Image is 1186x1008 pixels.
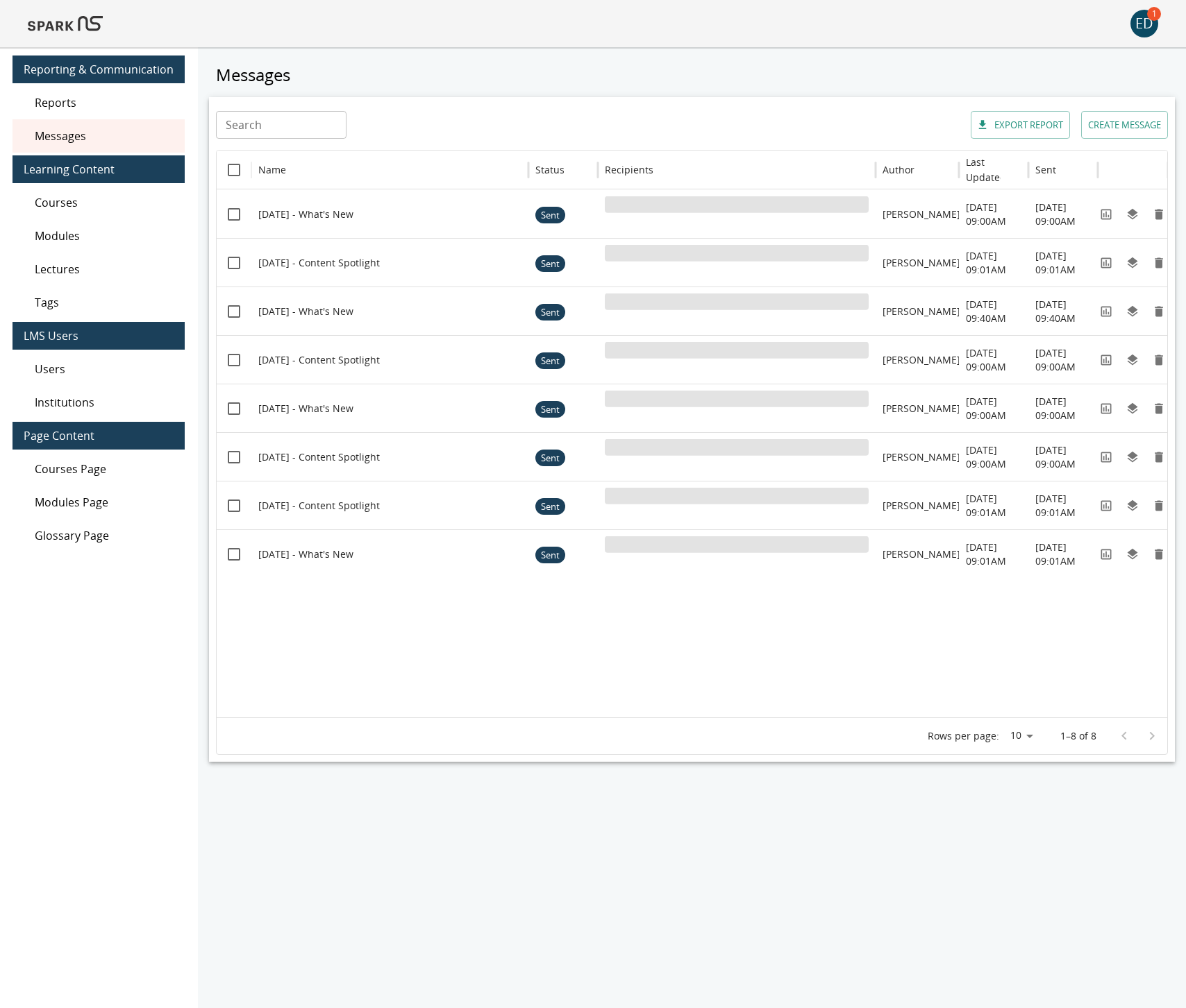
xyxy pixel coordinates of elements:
[971,111,1070,139] button: Export report
[1126,547,1139,561] svg: Duplicate
[966,492,1021,520] p: [DATE] 09:01AM
[1130,10,1158,37] div: ED
[966,540,1021,568] p: [DATE] 09:01AM
[966,298,1021,325] p: [DATE] 09:40AM
[1096,398,1117,419] button: View
[1149,447,1169,468] button: Remove
[1096,204,1117,225] button: View
[12,86,185,119] div: Reports
[1126,353,1139,367] svg: Duplicate
[535,163,565,176] div: Status
[35,228,174,244] span: Modules
[1122,544,1143,565] button: Duplicate
[12,322,185,350] div: LMS Users
[35,361,174,377] span: Users
[883,207,960,221] p: [PERSON_NAME]
[35,494,174,511] span: Modules Page
[1152,402,1166,416] svg: Remove
[24,161,174,178] span: Learning Content
[966,155,1006,185] h6: Last Updated
[1060,729,1096,743] p: 1–8 of 8
[1122,301,1143,322] button: Duplicate
[1035,492,1091,520] p: [DATE] 09:01AM
[1126,402,1139,416] svg: Duplicate
[1099,402,1113,416] svg: View
[1035,346,1091,374] p: [DATE] 09:00AM
[535,240,565,288] span: Sent
[883,305,960,318] p: [PERSON_NAME]
[1152,450,1166,464] svg: Remove
[1149,495,1169,516] button: Remove
[24,427,174,444] span: Page Content
[24,61,174,78] span: Reporting & Communication
[883,256,960,270] p: [PERSON_NAME]
[1002,160,1021,180] button: Sort
[535,289,565,336] span: Sent
[1152,256,1166,270] svg: Remove
[883,353,960,367] p: [PERSON_NAME]
[1126,450,1139,464] svg: Duplicate
[928,729,999,743] p: Rows per page:
[1147,7,1161,21] span: 1
[35,261,174,277] span: Lectures
[35,394,174,411] span: Institutions
[1035,298,1091,325] p: [DATE] 09:40AM
[1099,256,1113,270] svg: View
[1035,540,1091,568] p: [DATE] 09:01AM
[966,395,1021,422] p: [DATE] 09:00AM
[883,163,914,176] div: Author
[1099,547,1113,561] svg: View
[12,519,185,552] div: Glossary Page
[966,249,1021,277] p: [DATE] 09:01AM
[1096,350,1117,370] button: View
[1096,544,1117,565] button: View
[1152,547,1166,561] svg: Remove
[1099,499,1113,513] svg: View
[535,434,565,482] span: Sent
[1122,253,1143,273] button: Duplicate
[35,527,174,544] span: Glossary Page
[605,163,653,176] div: Recipients
[1099,353,1113,367] svg: View
[916,160,935,180] button: Sort
[1122,204,1143,225] button: Duplicate
[1149,350,1169,370] button: Remove
[35,461,174,477] span: Courses Page
[12,219,185,253] div: Modules
[24,327,174,344] span: LMS Users
[1152,207,1166,221] svg: Remove
[1130,10,1158,37] button: account of current user
[1122,398,1143,419] button: Duplicate
[12,286,185,319] div: Tags
[1099,450,1113,464] svg: View
[12,486,185,519] div: Modules Page
[566,160,585,180] button: Sort
[287,160,307,180] button: Sort
[1126,256,1139,270] svg: Duplicate
[1126,207,1139,221] svg: Duplicate
[12,422,185,450] div: Page Content
[1058,160,1077,180] button: Sort
[1035,249,1091,277] p: [DATE] 09:01AM
[966,443,1021,471] p: [DATE] 09:00AM
[12,186,185,219] div: Courses
[1096,301,1117,322] button: View
[1096,447,1117,468] button: View
[12,55,185,83] div: Reporting & Communication
[966,346,1021,374] p: [DATE] 09:00AM
[35,194,174,211] span: Courses
[883,402,960,416] p: [PERSON_NAME]
[535,531,565,579] span: Sent
[1005,726,1038,746] div: 10
[1035,163,1056,176] div: Sent
[1149,204,1169,225] button: Remove
[1149,398,1169,419] button: Remove
[1099,207,1113,221] svg: View
[1122,495,1143,516] button: Duplicate
[12,452,185,486] div: Courses Page
[1096,495,1117,516] button: View
[12,155,185,183] div: Learning Content
[1081,111,1168,139] button: Create message
[1122,350,1143,370] button: Duplicate
[1149,301,1169,322] button: Remove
